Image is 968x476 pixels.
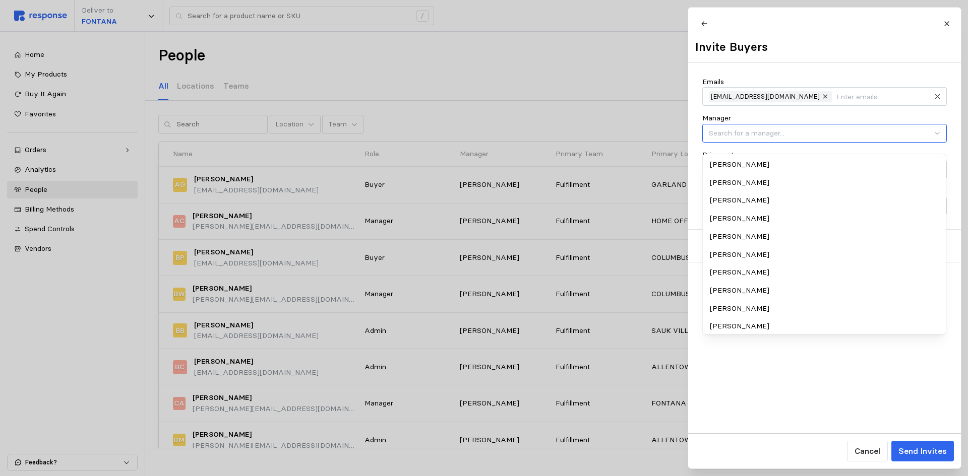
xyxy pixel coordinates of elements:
[704,263,944,282] div: [PERSON_NAME]
[702,124,947,143] input: Search for a manager...
[704,317,944,335] div: [PERSON_NAME]
[704,300,944,318] div: [PERSON_NAME]
[704,282,944,300] div: [PERSON_NAME]
[846,441,887,461] button: Cancel
[704,246,944,264] div: [PERSON_NAME]
[854,445,880,457] p: Cancel
[836,91,929,102] input: Enter emails
[702,77,724,88] p: Emails
[704,156,944,174] div: [PERSON_NAME]
[710,91,819,102] span: [EMAIL_ADDRESS][DOMAIN_NAME]
[704,210,944,228] div: [PERSON_NAME]
[695,39,768,55] h2: Invite Buyers
[704,228,944,246] div: [PERSON_NAME]
[702,160,947,179] input: Search for a team...
[891,441,953,461] button: Send Invites
[704,191,944,210] div: [PERSON_NAME]
[702,197,947,216] input: Search for a location...
[898,445,946,457] p: Send Invites
[688,230,961,262] button: Advanced Settings
[704,174,944,192] div: [PERSON_NAME]
[702,113,731,124] p: Manager
[702,150,748,161] p: Primary team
